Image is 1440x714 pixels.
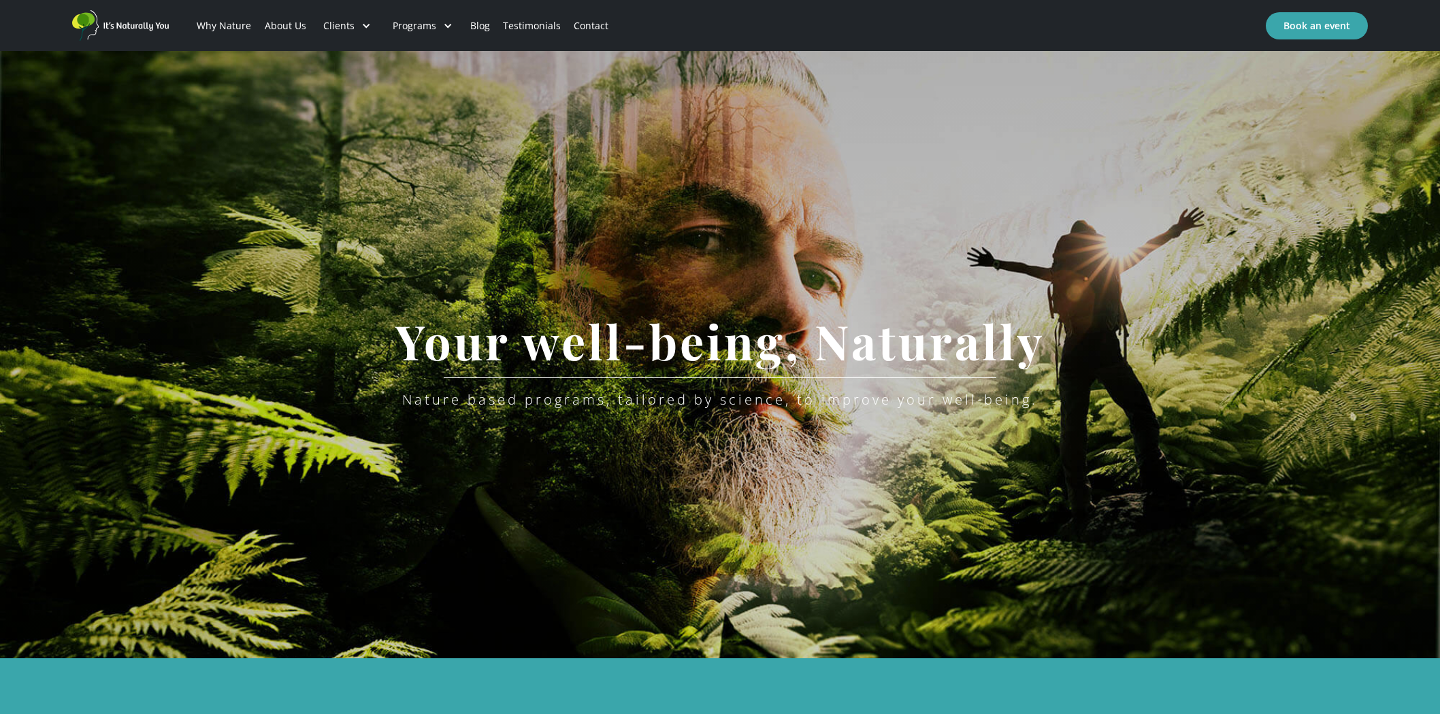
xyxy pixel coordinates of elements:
a: Book an event [1266,12,1368,39]
div: Programs [393,19,436,33]
a: Contact [568,3,615,49]
div: Clients [312,3,382,49]
h1: Your well-being, Naturally [375,315,1065,367]
div: Nature based programs, tailored by science, to improve your well-being. [402,392,1038,408]
a: Testimonials [496,3,567,49]
div: Clients [323,19,355,33]
div: Programs [382,3,463,49]
a: Blog [463,3,496,49]
a: home [72,10,174,41]
a: Why Nature [191,3,258,49]
a: About Us [258,3,312,49]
